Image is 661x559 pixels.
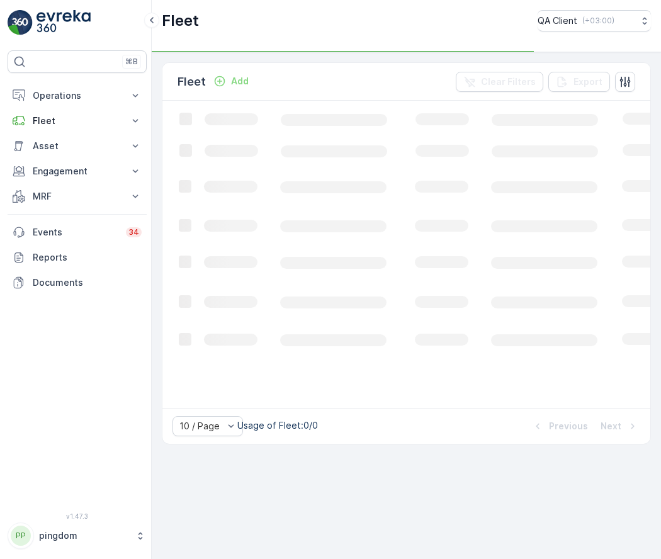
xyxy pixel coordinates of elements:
[33,165,121,178] p: Engagement
[599,419,640,434] button: Next
[582,16,614,26] p: ( +03:00 )
[39,529,129,542] p: pingdom
[456,72,543,92] button: Clear Filters
[11,526,31,546] div: PP
[33,251,142,264] p: Reports
[573,76,602,88] p: Export
[178,73,206,91] p: Fleet
[33,140,121,152] p: Asset
[33,226,118,239] p: Events
[237,419,318,432] p: Usage of Fleet : 0/0
[8,245,147,270] a: Reports
[8,133,147,159] button: Asset
[548,72,610,92] button: Export
[231,75,249,88] p: Add
[8,522,147,549] button: PPpingdom
[601,420,621,432] p: Next
[530,419,589,434] button: Previous
[549,420,588,432] p: Previous
[125,57,138,67] p: ⌘B
[208,74,254,89] button: Add
[481,76,536,88] p: Clear Filters
[8,159,147,184] button: Engagement
[33,276,142,289] p: Documents
[8,270,147,295] a: Documents
[162,11,199,31] p: Fleet
[8,220,147,245] a: Events34
[8,108,147,133] button: Fleet
[8,10,33,35] img: logo
[37,10,91,35] img: logo_light-DOdMpM7g.png
[33,115,121,127] p: Fleet
[8,512,147,520] span: v 1.47.3
[128,227,139,237] p: 34
[8,83,147,108] button: Operations
[33,190,121,203] p: MRF
[33,89,121,102] p: Operations
[538,10,651,31] button: QA Client(+03:00)
[8,184,147,209] button: MRF
[538,14,577,27] p: QA Client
